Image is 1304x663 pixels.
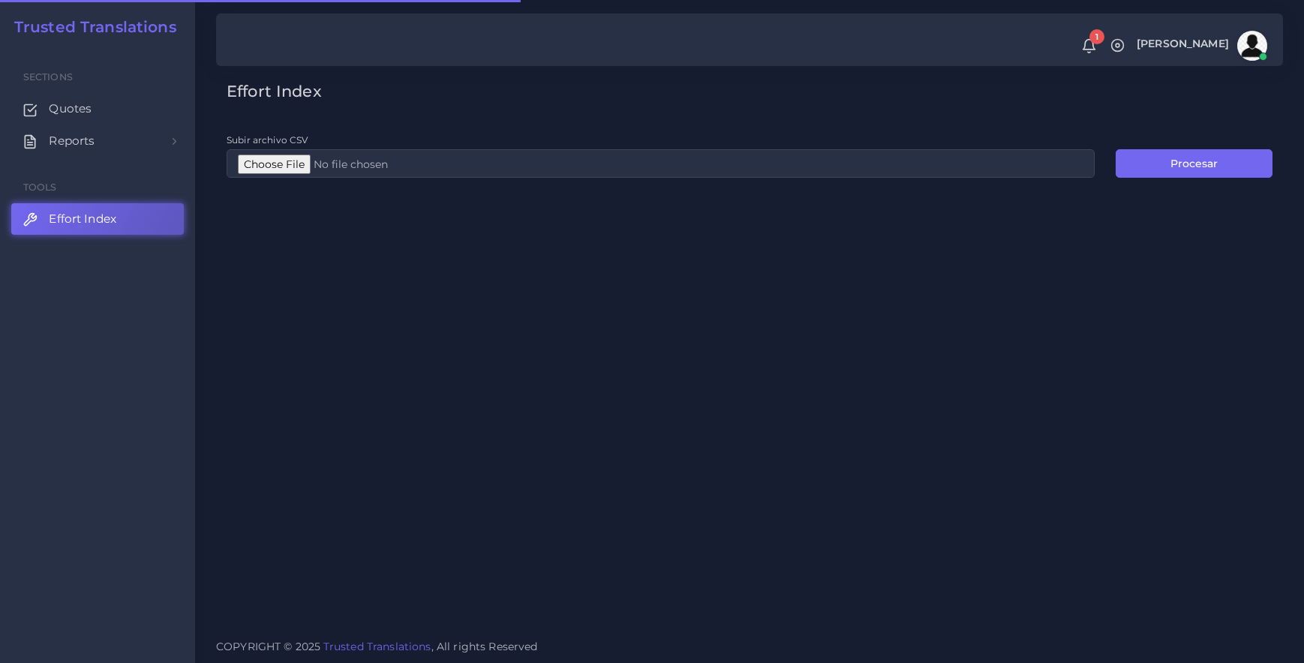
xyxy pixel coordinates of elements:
a: Effort Index [11,203,184,235]
span: 1 [1089,29,1104,44]
span: Sections [23,71,73,82]
a: Trusted Translations [323,640,431,653]
a: Quotes [11,93,184,124]
span: [PERSON_NAME] [1137,38,1229,49]
a: [PERSON_NAME]avatar [1129,31,1272,61]
label: Subir archivo CSV [227,133,308,146]
button: Procesar [1116,149,1272,178]
a: Reports [11,125,184,157]
span: , All rights Reserved [431,639,538,655]
a: Trusted Translations [4,18,176,36]
h3: Effort Index [227,82,1272,100]
span: Quotes [49,100,92,117]
a: 1 [1076,37,1102,54]
span: COPYRIGHT © 2025 [216,639,538,655]
span: Reports [49,133,95,149]
span: Tools [23,181,57,193]
img: avatar [1237,31,1267,61]
span: Effort Index [49,211,116,227]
